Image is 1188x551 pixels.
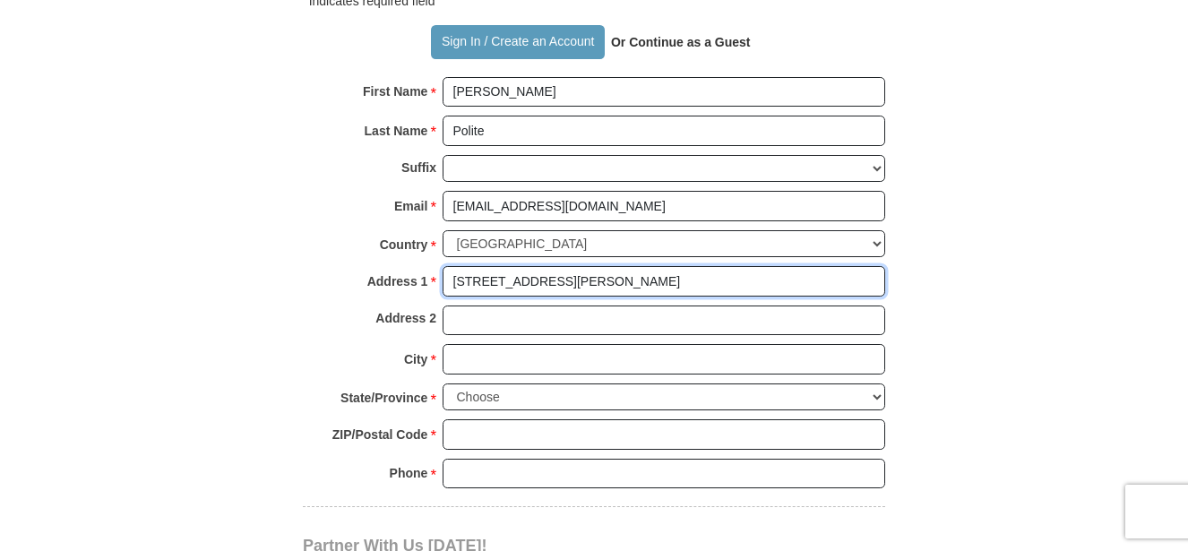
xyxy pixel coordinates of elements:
strong: Email [394,194,427,219]
strong: ZIP/Postal Code [332,422,428,447]
strong: Phone [390,461,428,486]
strong: Or Continue as a Guest [611,35,751,49]
strong: First Name [363,79,427,104]
strong: State/Province [340,385,427,410]
strong: Address 2 [375,306,436,331]
strong: Suffix [401,155,436,180]
strong: Country [380,232,428,257]
strong: Last Name [365,118,428,143]
strong: Address 1 [367,269,428,294]
button: Sign In / Create an Account [431,25,604,59]
strong: City [404,347,427,372]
